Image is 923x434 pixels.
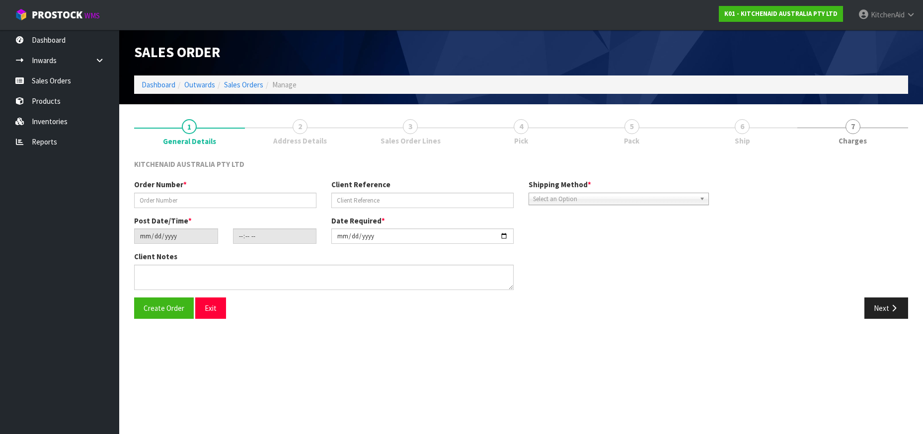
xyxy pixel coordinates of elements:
[163,136,216,146] span: General Details
[134,159,244,169] span: KITCHENAID AUSTRALIA PTY LTD
[735,119,750,134] span: 6
[864,297,908,319] button: Next
[134,251,177,262] label: Client Notes
[529,179,591,190] label: Shipping Method
[846,119,860,134] span: 7
[624,136,639,146] span: Pack
[224,80,263,89] a: Sales Orders
[533,193,695,205] span: Select an Option
[331,179,390,190] label: Client Reference
[624,119,639,134] span: 5
[735,136,750,146] span: Ship
[15,8,27,21] img: cube-alt.png
[184,80,215,89] a: Outwards
[331,216,385,226] label: Date Required
[514,136,528,146] span: Pick
[182,119,197,134] span: 1
[134,43,220,61] span: Sales Order
[403,119,418,134] span: 3
[724,9,838,18] strong: K01 - KITCHENAID AUSTRALIA PTY LTD
[142,80,175,89] a: Dashboard
[871,10,905,19] span: KitchenAid
[144,303,184,313] span: Create Order
[839,136,867,146] span: Charges
[134,216,192,226] label: Post Date/Time
[84,11,100,20] small: WMS
[134,297,194,319] button: Create Order
[331,193,514,208] input: Client Reference
[514,119,529,134] span: 4
[134,179,187,190] label: Order Number
[195,297,226,319] button: Exit
[134,193,316,208] input: Order Number
[381,136,441,146] span: Sales Order Lines
[293,119,308,134] span: 2
[32,8,82,21] span: ProStock
[272,80,297,89] span: Manage
[273,136,327,146] span: Address Details
[134,151,908,326] span: General Details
